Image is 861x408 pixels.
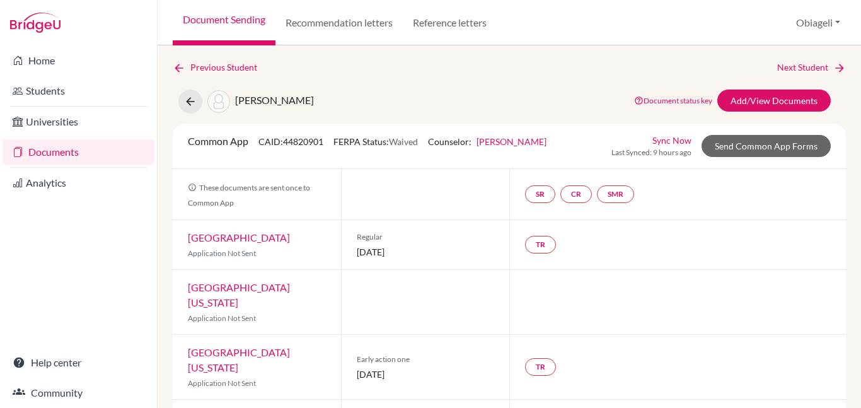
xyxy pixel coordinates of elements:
a: TR [525,236,556,254]
a: SR [525,185,555,203]
a: Universities [3,109,154,134]
a: Analytics [3,170,154,195]
a: TR [525,358,556,376]
span: Early action one [357,354,494,365]
a: Send Common App Forms [702,135,831,157]
a: Documents [3,139,154,165]
a: Help center [3,350,154,375]
span: Application Not Sent [188,378,256,388]
span: CAID: 44820901 [258,136,323,147]
img: Bridge-U [10,13,61,33]
span: Application Not Sent [188,248,256,258]
a: Previous Student [173,61,267,74]
span: These documents are sent once to Common App [188,183,310,207]
span: Counselor: [428,136,546,147]
span: [DATE] [357,368,494,381]
span: Last Synced: 9 hours ago [611,147,691,158]
span: [DATE] [357,245,494,259]
a: [PERSON_NAME] [477,136,546,147]
a: Sync Now [652,134,691,147]
a: [GEOGRAPHIC_DATA][US_STATE] [188,281,290,308]
a: Students [3,78,154,103]
a: [GEOGRAPHIC_DATA][US_STATE] [188,346,290,373]
a: Add/View Documents [717,90,831,112]
a: SMR [597,185,634,203]
span: Regular [357,231,494,243]
span: Common App [188,135,248,147]
a: Home [3,48,154,73]
a: Next Student [777,61,846,74]
a: Document status key [634,96,712,105]
span: [PERSON_NAME] [235,94,314,106]
a: [GEOGRAPHIC_DATA] [188,231,290,243]
span: Application Not Sent [188,313,256,323]
span: Waived [389,136,418,147]
span: FERPA Status: [333,136,418,147]
a: CR [560,185,592,203]
button: Obiageli [790,11,846,35]
a: Community [3,380,154,405]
